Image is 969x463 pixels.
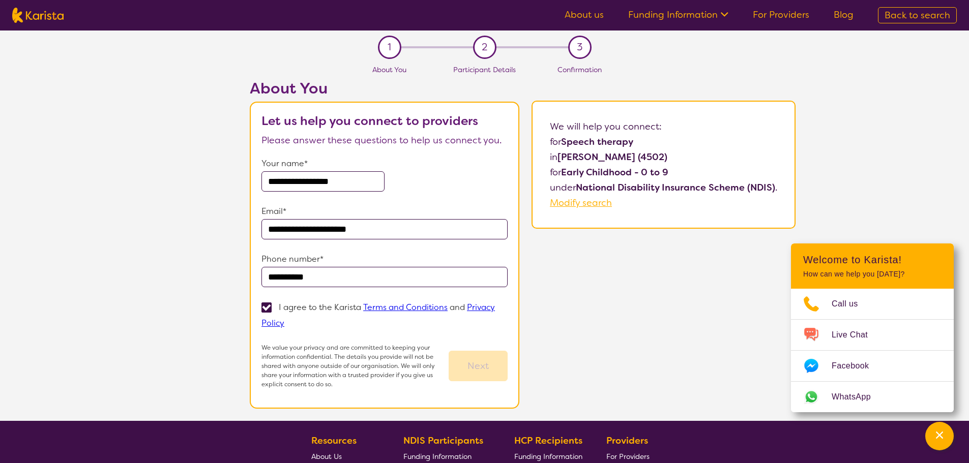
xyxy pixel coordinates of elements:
span: Back to search [885,9,950,21]
span: Funding Information [403,452,472,461]
b: Let us help you connect to providers [261,113,478,129]
span: Call us [832,296,870,312]
h2: Welcome to Karista! [803,254,942,266]
button: Channel Menu [925,422,954,450]
p: for [550,165,777,180]
ul: Choose channel [791,289,954,412]
a: Terms and Conditions [363,302,448,313]
b: National Disability Insurance Scheme (NDIS) [576,181,775,194]
b: Providers [606,435,648,447]
p: Email* [261,204,508,219]
a: Modify search [550,197,612,209]
p: for [550,134,777,149]
span: Funding Information [514,452,582,461]
b: NDIS Participants [403,435,483,447]
a: Back to search [878,7,957,23]
div: Channel Menu [791,243,954,412]
p: in [550,149,777,165]
p: Please answer these questions to help us connect you. [261,133,508,148]
span: 3 [577,40,582,55]
a: About us [565,9,604,21]
img: Karista logo [12,8,64,23]
p: Phone number* [261,252,508,267]
span: Facebook [832,358,881,374]
b: HCP Recipients [514,435,582,447]
p: I agree to the Karista and [261,302,495,328]
a: Blog [834,9,854,21]
p: under . [550,180,777,195]
span: WhatsApp [832,389,883,405]
span: About Us [311,452,342,461]
a: Funding Information [628,9,728,21]
p: How can we help you [DATE]? [803,270,942,279]
a: Web link opens in a new tab. [791,382,954,412]
span: For Providers [606,452,650,461]
b: [PERSON_NAME] (4502) [557,151,667,163]
b: Resources [311,435,357,447]
span: About You [372,65,406,74]
span: 2 [482,40,487,55]
span: Participant Details [453,65,516,74]
span: Confirmation [557,65,602,74]
span: 1 [388,40,391,55]
p: We value your privacy and are committed to keeping your information confidential. The details you... [261,343,449,389]
a: For Providers [753,9,809,21]
h2: About You [250,79,519,98]
b: Early Childhood - 0 to 9 [561,166,668,178]
span: Live Chat [832,327,880,343]
p: Your name* [261,156,508,171]
b: Speech therapy [561,136,633,148]
p: We will help you connect: [550,119,777,134]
